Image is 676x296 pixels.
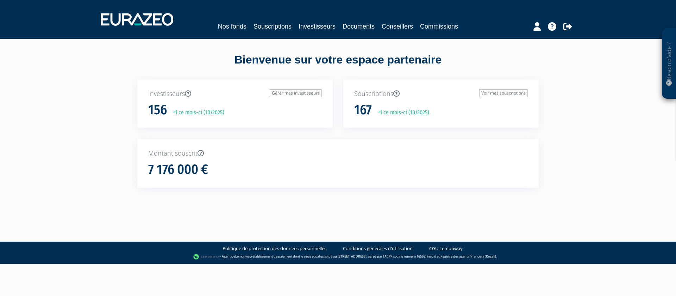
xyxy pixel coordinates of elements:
[148,149,528,158] p: Montant souscrit
[254,22,292,31] a: Souscriptions
[429,245,463,252] a: CGU Lemonway
[132,52,544,79] div: Bienvenue sur votre espace partenaire
[665,32,673,96] p: Besoin d'aide ?
[148,103,167,117] h1: 156
[7,253,669,260] div: - Agent de (établissement de paiement dont le siège social est situé au [STREET_ADDRESS], agréé p...
[101,13,173,26] img: 1732889491-logotype_eurazeo_blanc_rvb.png
[420,22,458,31] a: Commissions
[223,245,326,252] a: Politique de protection des données personnelles
[382,22,413,31] a: Conseillers
[440,254,496,259] a: Registre des agents financiers (Regafi)
[343,22,375,31] a: Documents
[299,22,336,31] a: Investisseurs
[168,109,224,117] p: +1 ce mois-ci (10/2025)
[193,253,220,260] img: logo-lemonway.png
[270,89,322,97] a: Gérer mes investisseurs
[148,89,322,98] p: Investisseurs
[343,245,413,252] a: Conditions générales d'utilisation
[354,89,528,98] p: Souscriptions
[373,109,429,117] p: +1 ce mois-ci (10/2025)
[148,162,208,177] h1: 7 176 000 €
[235,254,251,259] a: Lemonway
[218,22,246,31] a: Nos fonds
[479,89,528,97] a: Voir mes souscriptions
[354,103,372,117] h1: 167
